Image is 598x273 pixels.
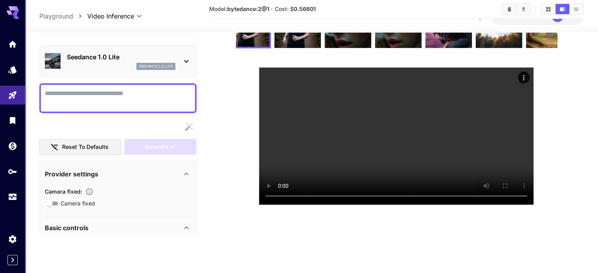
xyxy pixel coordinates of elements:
div: Playground [8,90,17,100]
p: Basic controls [45,224,88,233]
div: Provider settings [45,165,191,183]
div: Settings [8,234,17,244]
b: 0.56601 [294,5,316,12]
button: Show media in list view [569,4,583,14]
div: Clear AllDownload All [502,3,531,15]
button: Clear All [502,4,516,14]
div: Basic controls [45,219,191,238]
div: Seedance 1.0 Liteseedance_1_0_lite [45,49,191,73]
span: Model: [209,5,269,12]
button: Expand sidebar [7,255,18,265]
p: Provider settings [45,169,98,179]
span: Video Inference [87,11,134,21]
div: Wallet [8,141,17,151]
p: seedance_1_0_lite [139,64,173,69]
b: bytedance:2@1 [227,5,269,12]
p: Seedance 1.0 Lite [67,52,175,62]
div: Usage [8,192,17,202]
div: Show media in grid viewShow media in video viewShow media in list view [541,3,584,15]
button: Show media in video view [556,4,569,14]
button: Download All [517,4,530,14]
nav: breadcrumb [39,11,87,21]
span: credits left [518,13,545,20]
div: Library [8,115,17,125]
div: Models [8,65,17,75]
span: Cost: $ [275,5,316,12]
button: Reset to defaults [39,139,121,155]
button: Show media in grid view [541,4,555,14]
div: Home [8,37,17,47]
div: Actions [518,71,530,83]
p: · [271,4,273,14]
span: Camera fixed : [45,188,82,195]
div: API Keys [8,167,17,176]
a: Playground [39,11,73,21]
span: -$0.01 [499,13,518,20]
span: Camera fixed [61,199,95,207]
